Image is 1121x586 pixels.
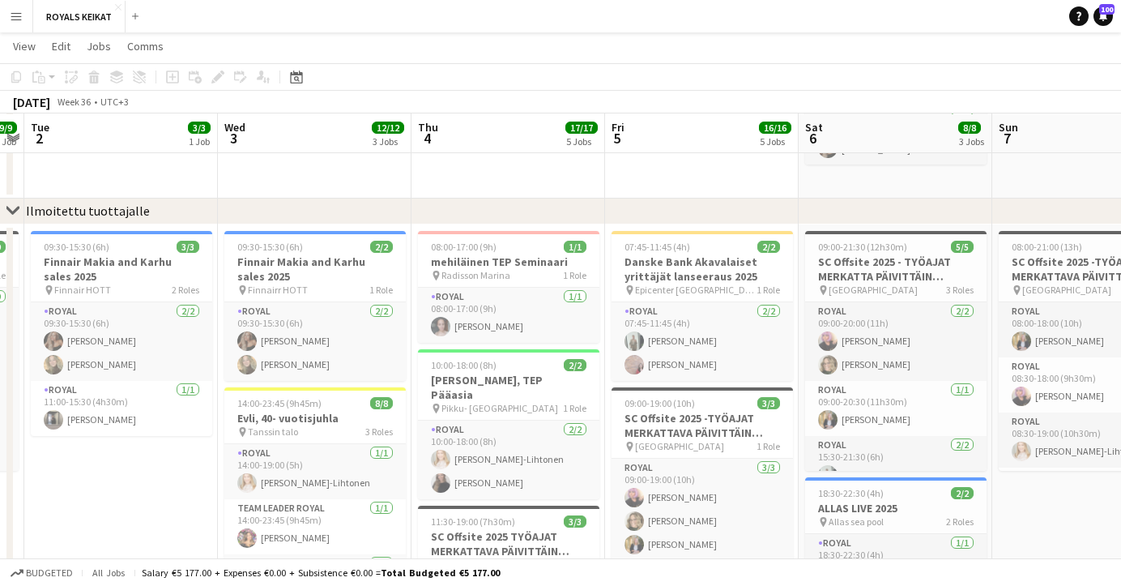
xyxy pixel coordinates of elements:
[54,284,111,296] span: Finnair HOTT
[612,120,624,135] span: Fri
[365,426,393,438] span: 3 Roles
[1022,284,1111,296] span: [GEOGRAPHIC_DATA]
[142,567,500,579] div: Salary €5 177.00 + Expenses €0.00 + Subsistence €0.00 =
[13,94,50,110] div: [DATE]
[441,402,558,414] span: Pikku- [GEOGRAPHIC_DATA]
[612,302,793,381] app-card-role: Royal2/207:45-11:45 (4h)[PERSON_NAME][PERSON_NAME]
[829,284,918,296] span: [GEOGRAPHIC_DATA]
[418,288,599,343] app-card-role: Royal1/108:00-17:00 (9h)[PERSON_NAME]
[566,135,597,148] div: 5 Jobs
[818,241,907,253] span: 09:00-21:30 (12h30m)
[418,255,599,269] h3: mehiläinen TEP Seminaari
[951,487,974,499] span: 2/2
[172,284,199,296] span: 2 Roles
[612,231,793,381] div: 07:45-11:45 (4h)2/2Danske Bank Akavalaiset yrittäjät lanseeraus 2025 Epicenter [GEOGRAPHIC_DATA]1...
[45,36,77,57] a: Edit
[31,381,212,436] app-card-role: Royal1/111:00-15:30 (4h30m)[PERSON_NAME]
[52,39,70,53] span: Edit
[612,255,793,284] h3: Danske Bank Akavalaiset yrittäjät lanseeraus 2025
[564,515,586,528] span: 3/3
[248,426,298,438] span: Tanssin talo
[418,231,599,343] app-job-card: 08:00-17:00 (9h)1/1mehiläinen TEP Seminaari Radisson Marina1 RoleRoyal1/108:00-17:00 (9h)[PERSON_...
[818,487,884,499] span: 18:30-22:30 (4h)
[418,529,599,558] h3: SC Offsite 2025 TYÖAJAT MERKATTAVA PÄIVITTÄIN TOTEUMAN MUKAAN
[177,241,199,253] span: 3/3
[237,397,322,409] span: 14:00-23:45 (9h45m)
[1012,241,1082,253] span: 08:00-21:00 (13h)
[609,129,624,148] span: 5
[237,241,303,253] span: 09:30-15:30 (6h)
[958,122,981,134] span: 8/8
[248,284,308,296] span: Finnairr HOTT
[31,231,212,436] app-job-card: 09:30-15:30 (6h)3/3Finnair Makia and Karhu sales 2025 Finnair HOTT2 RolesRoyal2/209:30-15:30 (6h)...
[805,302,987,381] app-card-role: Royal2/209:00-20:00 (11h)[PERSON_NAME][PERSON_NAME]
[635,440,724,452] span: [GEOGRAPHIC_DATA]
[805,255,987,284] h3: SC Offsite 2025 - TYÖAJAT MERKATTA PÄIVITTÄIN TOTEUMAN MUKAAN
[624,397,695,409] span: 09:00-19:00 (10h)
[757,241,780,253] span: 2/2
[612,459,793,561] app-card-role: Royal3/309:00-19:00 (10h)[PERSON_NAME][PERSON_NAME][PERSON_NAME]
[31,302,212,381] app-card-role: Royal2/209:30-15:30 (6h)[PERSON_NAME][PERSON_NAME]
[612,387,793,561] app-job-card: 09:00-19:00 (10h)3/3SC Offsite 2025 -TYÖAJAT MERKATTAVA PÄIVITTÄIN TOTEUMAN MUKAAN [GEOGRAPHIC_DA...
[757,440,780,452] span: 1 Role
[28,129,49,148] span: 2
[44,241,109,253] span: 09:30-15:30 (6h)
[53,96,94,108] span: Week 36
[381,567,500,579] span: Total Budgeted €5 177.00
[87,39,111,53] span: Jobs
[189,135,210,148] div: 1 Job
[759,122,791,134] span: 16/16
[431,241,497,253] span: 08:00-17:00 (9h)
[370,241,393,253] span: 2/2
[805,501,987,515] h3: ALLAS LIVE 2025
[563,402,586,414] span: 1 Role
[946,515,974,528] span: 2 Roles
[31,255,212,284] h3: Finnair Makia and Karhu sales 2025
[563,269,586,281] span: 1 Role
[431,359,497,371] span: 10:00-18:00 (8h)
[624,241,690,253] span: 07:45-11:45 (4h)
[31,120,49,135] span: Tue
[224,255,406,284] h3: Finnair Makia and Karhu sales 2025
[6,36,42,57] a: View
[121,36,170,57] a: Comms
[416,129,438,148] span: 4
[805,231,987,471] app-job-card: 09:00-21:30 (12h30m)5/5SC Offsite 2025 - TYÖAJAT MERKATTA PÄIVITTÄIN TOTEUMAN MUKAAN [GEOGRAPHIC_...
[635,284,757,296] span: Epicenter [GEOGRAPHIC_DATA]
[100,96,129,108] div: UTC+3
[80,36,117,57] a: Jobs
[441,269,510,281] span: Radisson Marina
[757,284,780,296] span: 1 Role
[803,129,823,148] span: 6
[959,135,984,148] div: 3 Jobs
[224,231,406,381] app-job-card: 09:30-15:30 (6h)2/2Finnair Makia and Karhu sales 2025 Finnairr HOTT1 RoleRoyal2/209:30-15:30 (6h)...
[8,564,75,582] button: Budgeted
[373,135,403,148] div: 3 Jobs
[26,203,150,219] div: Ilmoitettu tuottajalle
[805,436,987,515] app-card-role: Royal2/215:30-21:30 (6h)[PERSON_NAME]
[951,241,974,253] span: 5/5
[26,567,73,579] span: Budgeted
[999,120,1018,135] span: Sun
[369,284,393,296] span: 1 Role
[33,1,126,32] button: ROYALS KEIKAT
[188,122,211,134] span: 3/3
[829,515,884,528] span: Allas sea pool
[805,120,823,135] span: Sat
[224,444,406,499] app-card-role: Royal1/114:00-19:00 (5h)[PERSON_NAME]-Lihtonen
[222,129,245,148] span: 3
[612,411,793,440] h3: SC Offsite 2025 -TYÖAJAT MERKATTAVA PÄIVITTÄIN TOTEUMAN MUKAAN
[564,241,586,253] span: 1/1
[224,411,406,426] h3: Evli, 40- vuotisjuhla
[805,381,987,436] app-card-role: Royal1/109:00-20:30 (11h30m)[PERSON_NAME]
[996,129,1018,148] span: 7
[946,284,974,296] span: 3 Roles
[89,567,128,579] span: All jobs
[13,39,36,53] span: View
[760,135,791,148] div: 5 Jobs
